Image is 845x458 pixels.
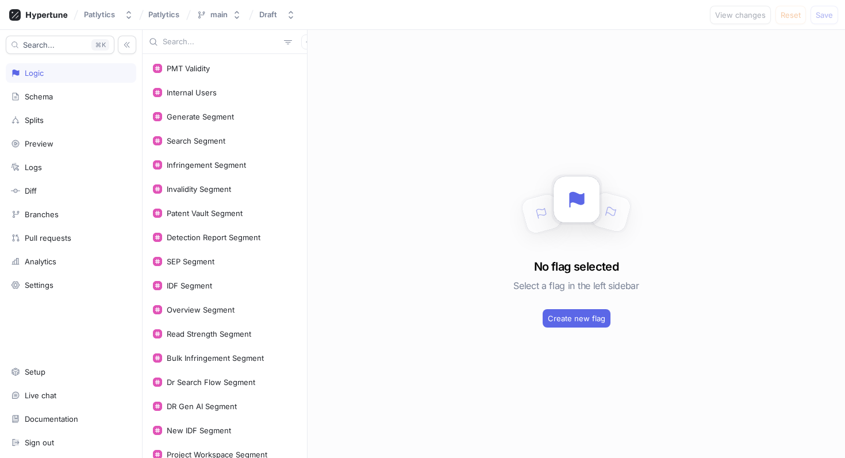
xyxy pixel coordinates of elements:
div: Internal Users [167,88,217,97]
div: SEP Segment [167,257,214,266]
div: Patent Vault Segment [167,209,243,218]
input: Search... [163,36,279,48]
div: Dr Search Flow Segment [167,378,255,387]
div: Bulk Infringement Segment [167,353,264,363]
button: View changes [710,6,771,24]
div: Branches [25,210,59,219]
div: Generate Segment [167,112,234,121]
span: Create new flag [548,315,605,322]
div: Setup [25,367,45,376]
span: Reset [781,11,801,18]
div: Sign out [25,438,54,447]
button: Create new flag [543,309,610,328]
span: Save [816,11,833,18]
div: Detection Report Segment [167,233,260,242]
button: Reset [775,6,806,24]
div: Settings [25,280,53,290]
h3: No flag selected [534,258,619,275]
div: Logs [25,163,42,172]
div: Patlytics [84,10,115,20]
div: Pull requests [25,233,71,243]
a: Documentation [6,409,136,429]
button: Draft [255,5,300,24]
div: Preview [25,139,53,148]
div: Live chat [25,391,56,400]
div: Schema [25,92,53,101]
div: Analytics [25,257,56,266]
span: Search... [23,41,55,48]
div: IDF Segment [167,281,212,290]
div: PMT Validity [167,64,210,73]
div: main [210,10,228,20]
button: Search...K [6,36,114,54]
div: Overview Segment [167,305,235,314]
div: DR Gen AI Segment [167,402,237,411]
button: main [192,5,246,24]
button: Save [811,6,838,24]
div: Search Segment [167,136,225,145]
div: Logic [25,68,44,78]
div: Read Strength Segment [167,329,251,338]
div: Invalidity Segment [167,184,231,194]
div: Splits [25,116,44,125]
span: View changes [715,11,766,18]
div: Infringement Segment [167,160,246,170]
div: Documentation [25,414,78,424]
div: New IDF Segment [167,426,231,435]
button: Patlytics [79,5,138,24]
div: Diff [25,186,37,195]
div: K [91,39,109,51]
h5: Select a flag in the left sidebar [513,275,639,296]
div: Draft [259,10,277,20]
span: Patlytics [148,10,179,18]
